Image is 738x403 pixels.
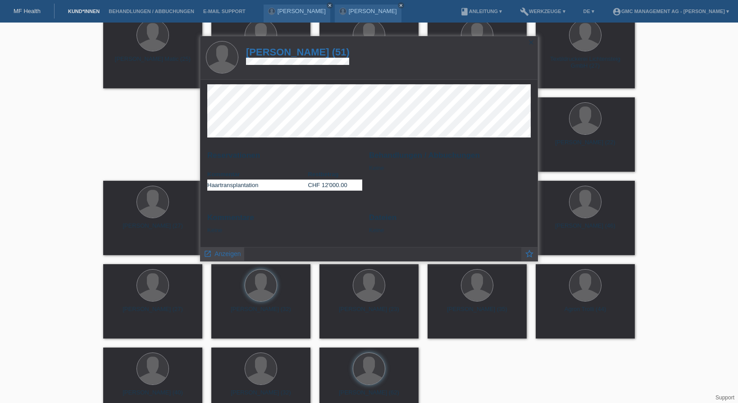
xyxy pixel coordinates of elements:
[278,8,326,14] a: [PERSON_NAME]
[579,9,599,14] a: DE ▾
[308,180,362,191] td: CHF 12'000.00
[207,151,362,165] h2: Reservationen
[456,9,506,14] a: bookAnleitung ▾
[207,213,362,227] h2: Kommentare
[528,39,535,46] i: close
[608,9,733,14] a: account_circleGMC Management AG - [PERSON_NAME] ▾
[110,306,195,320] div: [PERSON_NAME] (27)
[715,394,734,401] a: Support
[435,306,519,320] div: [PERSON_NAME] (35)
[327,2,333,9] a: close
[199,9,250,14] a: E-Mail Support
[327,306,411,320] div: [PERSON_NAME] (23)
[612,7,621,16] i: account_circle
[207,169,308,180] th: Kommentar
[543,222,628,237] div: [PERSON_NAME] (46)
[369,213,531,234] div: Keine
[460,7,469,16] i: book
[246,46,350,58] a: [PERSON_NAME] (51)
[369,213,531,227] h2: Dateien
[515,9,570,14] a: buildWerkzeuge ▾
[399,3,403,8] i: close
[524,250,534,261] a: star_border
[204,250,212,258] i: launch
[110,222,195,237] div: [PERSON_NAME] (27)
[207,180,308,191] td: Haartransplantation
[369,151,531,165] h2: Behandlungen / Abbuchungen
[14,8,41,14] a: MF Health
[543,139,628,153] div: [PERSON_NAME] (22)
[543,55,628,70] div: Textildruckerei Lichtensteig GmbH (27)
[308,169,362,180] th: Restbetrag
[543,306,628,320] div: Agron Trolli (44)
[207,213,362,234] div: Keine
[219,306,303,320] div: [PERSON_NAME] (32)
[349,8,397,14] a: [PERSON_NAME]
[398,2,404,9] a: close
[520,7,529,16] i: build
[64,9,104,14] a: Kund*innen
[328,3,332,8] i: close
[204,247,241,259] a: launch Anzeigen
[369,151,531,171] div: Keine
[104,9,199,14] a: Behandlungen / Abbuchungen
[214,250,241,257] span: Anzeigen
[110,55,195,70] div: [PERSON_NAME] Matic (25)
[524,249,534,259] i: star_border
